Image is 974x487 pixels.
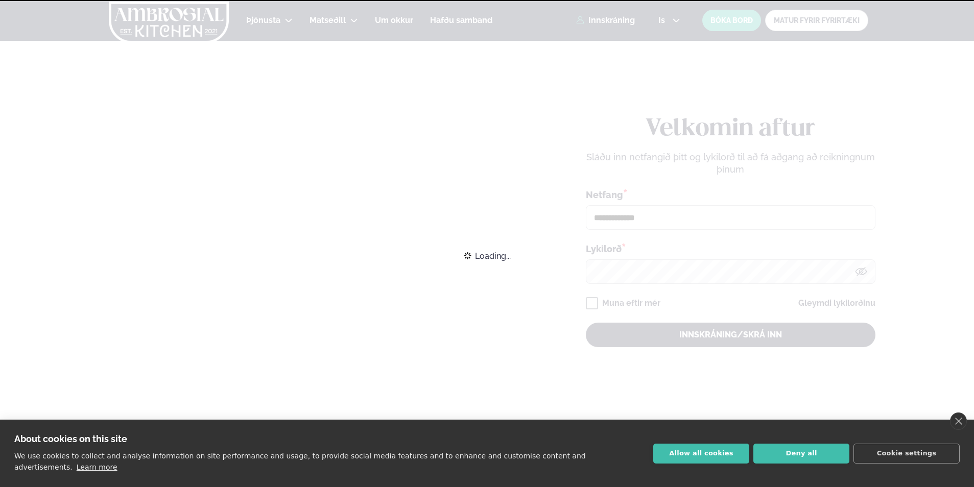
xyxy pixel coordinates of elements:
p: We use cookies to collect and analyse information on site performance and usage, to provide socia... [14,452,586,471]
a: Learn more [77,463,117,471]
button: Cookie settings [853,444,960,464]
span: Loading... [475,245,511,267]
button: Allow all cookies [653,444,749,464]
a: close [950,412,967,430]
button: Deny all [753,444,849,464]
strong: About cookies on this site [14,433,127,444]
